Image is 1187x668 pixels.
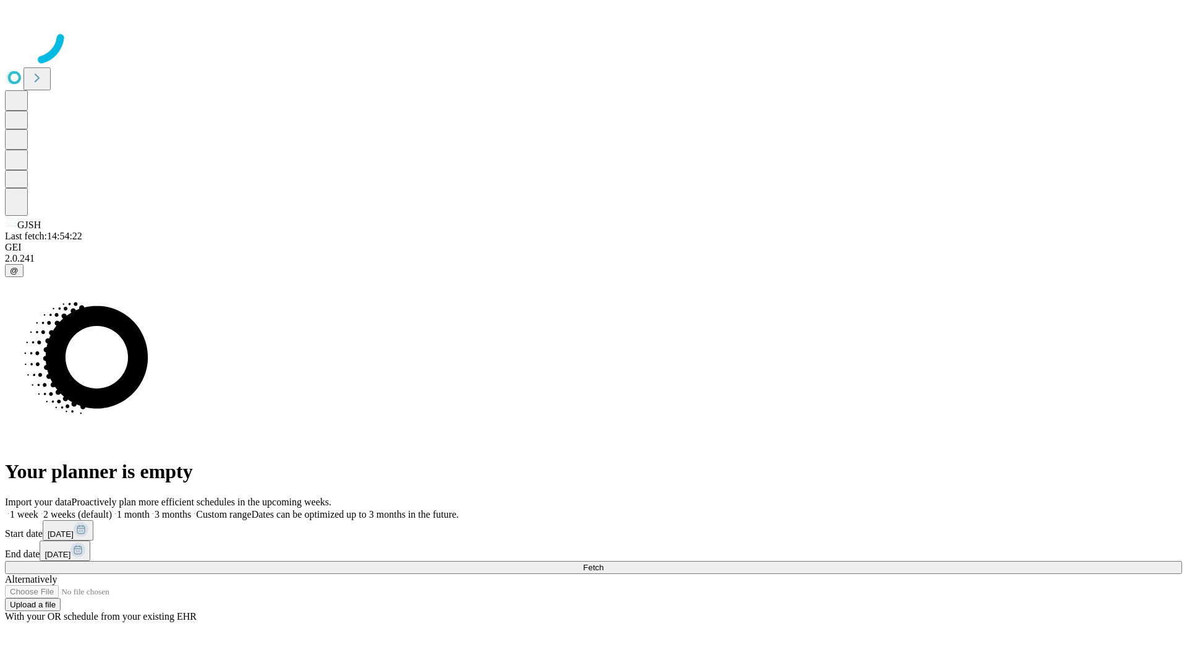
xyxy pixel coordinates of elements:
[5,264,23,277] button: @
[5,598,61,611] button: Upload a file
[117,509,150,520] span: 1 month
[252,509,459,520] span: Dates can be optimized up to 3 months in the future.
[45,550,70,559] span: [DATE]
[43,520,93,541] button: [DATE]
[17,220,41,230] span: GJSH
[10,266,19,275] span: @
[5,460,1182,483] h1: Your planner is empty
[5,242,1182,253] div: GEI
[5,497,72,507] span: Import your data
[10,509,38,520] span: 1 week
[72,497,331,507] span: Proactively plan more efficient schedules in the upcoming weeks.
[40,541,90,561] button: [DATE]
[155,509,191,520] span: 3 months
[5,253,1182,264] div: 2.0.241
[5,541,1182,561] div: End date
[5,520,1182,541] div: Start date
[5,574,57,584] span: Alternatively
[196,509,251,520] span: Custom range
[43,509,112,520] span: 2 weeks (default)
[48,529,74,539] span: [DATE]
[5,231,82,241] span: Last fetch: 14:54:22
[583,563,603,572] span: Fetch
[5,611,197,622] span: With your OR schedule from your existing EHR
[5,561,1182,574] button: Fetch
